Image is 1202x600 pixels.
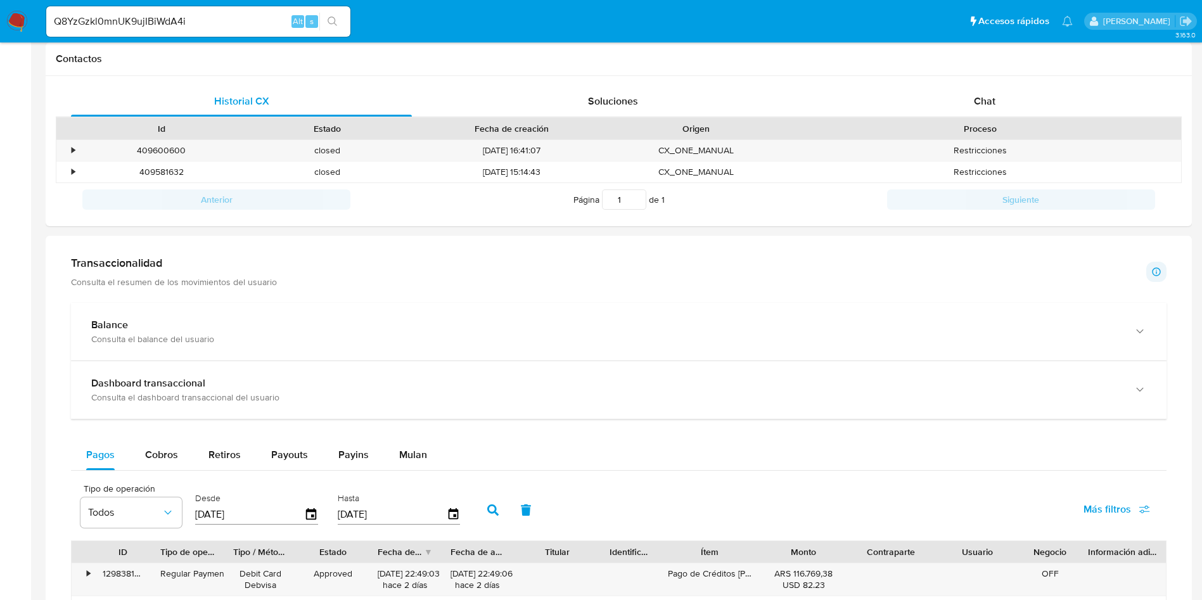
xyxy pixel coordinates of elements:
a: Notificaciones [1062,16,1073,27]
div: CX_ONE_MANUAL [613,140,779,161]
div: Proceso [788,122,1172,135]
button: Siguiente [887,189,1155,210]
div: Restricciones [779,162,1181,182]
span: Chat [974,94,995,108]
span: 1 [662,193,665,206]
div: closed [245,140,411,161]
div: [DATE] 15:14:43 [411,162,613,182]
span: Página de [573,189,665,210]
div: CX_ONE_MANUAL [613,162,779,182]
div: Id [87,122,236,135]
div: • [72,166,75,178]
span: Historial CX [214,94,269,108]
button: Anterior [82,189,350,210]
span: s [310,15,314,27]
span: Accesos rápidos [978,15,1049,28]
a: Salir [1179,15,1192,28]
div: Estado [253,122,402,135]
p: nicolas.duclosson@mercadolibre.com [1103,15,1175,27]
div: 409581632 [79,162,245,182]
div: Fecha de creación [419,122,604,135]
div: Restricciones [779,140,1181,161]
div: closed [245,162,411,182]
div: • [72,144,75,156]
div: Origen [622,122,770,135]
input: Buscar usuario o caso... [46,13,350,30]
span: 3.163.0 [1175,30,1196,40]
h1: Contactos [56,53,1182,65]
span: Alt [293,15,303,27]
button: search-icon [319,13,345,30]
div: [DATE] 16:41:07 [411,140,613,161]
span: Soluciones [588,94,638,108]
div: 409600600 [79,140,245,161]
